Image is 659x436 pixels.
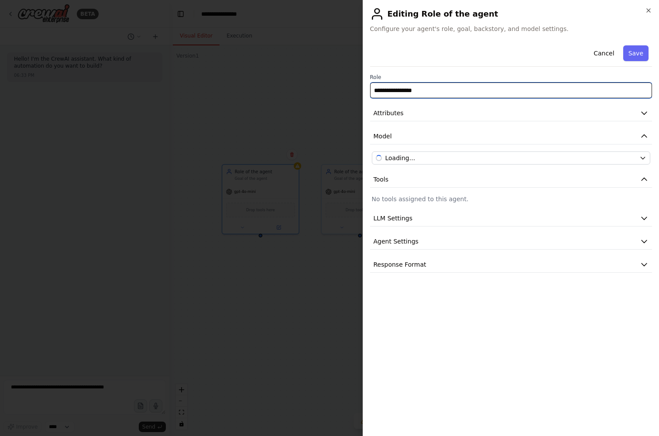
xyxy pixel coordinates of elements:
[370,74,652,81] label: Role
[370,233,652,250] button: Agent Settings
[372,151,651,165] button: Loading...
[374,214,413,223] span: LLM Settings
[370,210,652,227] button: LLM Settings
[374,109,404,117] span: Attributes
[385,154,415,162] span: openai/gpt-4o-mini
[370,128,652,144] button: Model
[374,260,426,269] span: Response Format
[588,45,619,61] button: Cancel
[370,172,652,188] button: Tools
[374,175,389,184] span: Tools
[623,45,649,61] button: Save
[374,237,419,246] span: Agent Settings
[372,195,651,203] p: No tools assigned to this agent.
[370,7,652,21] h2: Editing Role of the agent
[374,132,392,141] span: Model
[370,24,652,33] span: Configure your agent's role, goal, backstory, and model settings.
[370,105,652,121] button: Attributes
[370,257,652,273] button: Response Format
